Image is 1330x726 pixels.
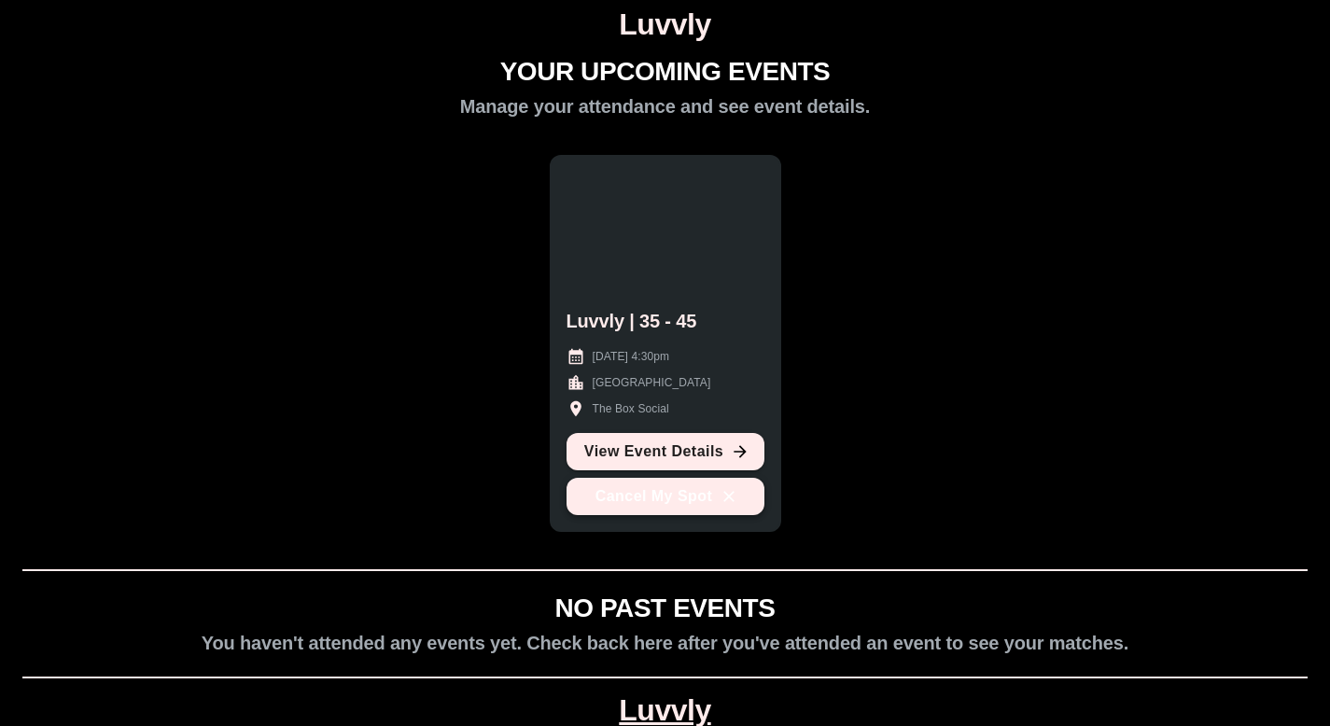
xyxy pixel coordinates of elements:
a: View Event Details [567,433,764,470]
p: [DATE] 4:30pm [593,348,670,365]
p: The Box Social [593,400,669,417]
h1: Luvvly [7,7,1323,42]
h1: NO PAST EVENTS [554,593,775,624]
h2: You haven't attended any events yet. Check back here after you've attended an event to see your m... [202,632,1128,654]
h2: Luvvly | 35 - 45 [567,310,697,332]
button: Cancel My Spot [567,478,764,515]
h1: YOUR UPCOMING EVENTS [500,57,831,88]
h2: Manage your attendance and see event details. [460,95,870,118]
p: [GEOGRAPHIC_DATA] [593,374,711,391]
